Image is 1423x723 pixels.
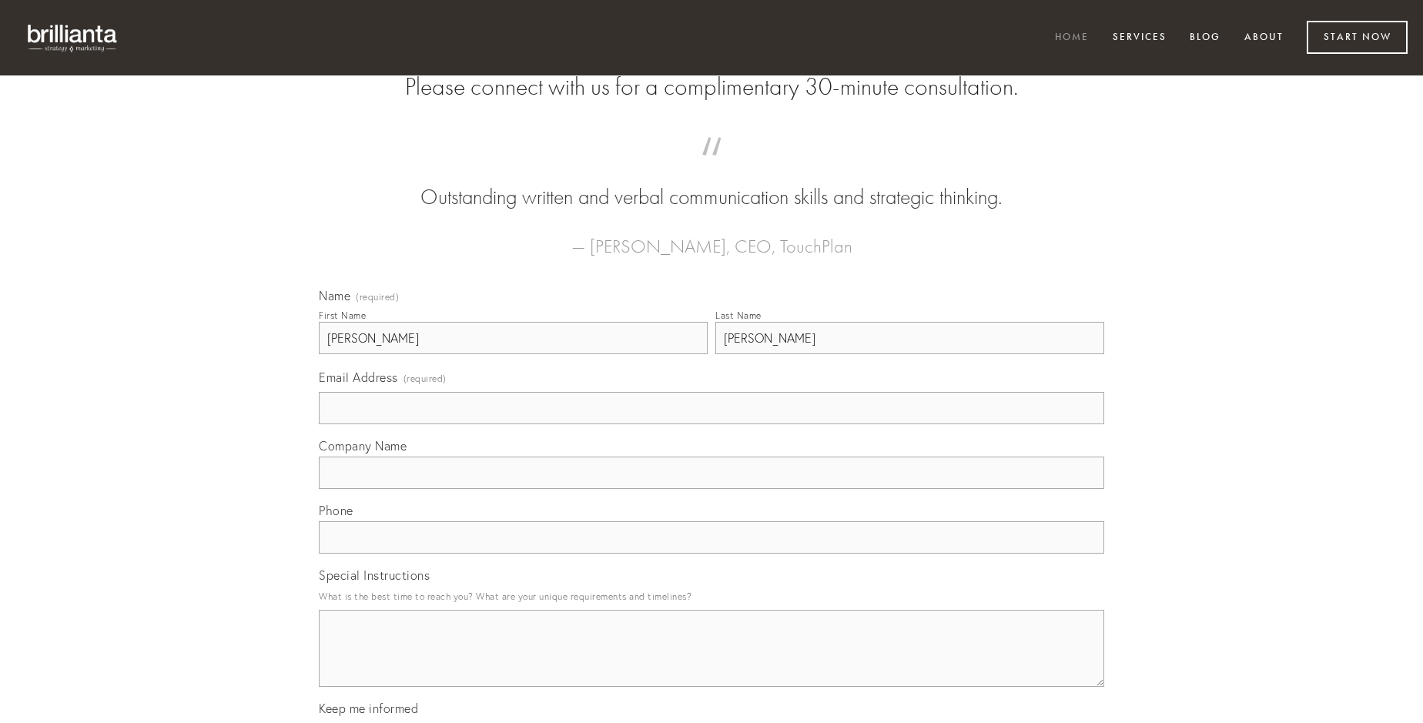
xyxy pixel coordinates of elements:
[1307,21,1408,54] a: Start Now
[343,152,1080,213] blockquote: Outstanding written and verbal communication skills and strategic thinking.
[319,370,398,385] span: Email Address
[319,503,353,518] span: Phone
[15,15,131,60] img: brillianta - research, strategy, marketing
[319,310,366,321] div: First Name
[356,293,399,302] span: (required)
[403,368,447,389] span: (required)
[319,586,1104,607] p: What is the best time to reach you? What are your unique requirements and timelines?
[1234,25,1294,51] a: About
[319,701,418,716] span: Keep me informed
[1180,25,1230,51] a: Blog
[319,288,350,303] span: Name
[343,152,1080,182] span: “
[343,213,1080,262] figcaption: — [PERSON_NAME], CEO, TouchPlan
[319,438,407,454] span: Company Name
[715,310,762,321] div: Last Name
[1103,25,1177,51] a: Services
[319,72,1104,102] h2: Please connect with us for a complimentary 30-minute consultation.
[1045,25,1099,51] a: Home
[319,567,430,583] span: Special Instructions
